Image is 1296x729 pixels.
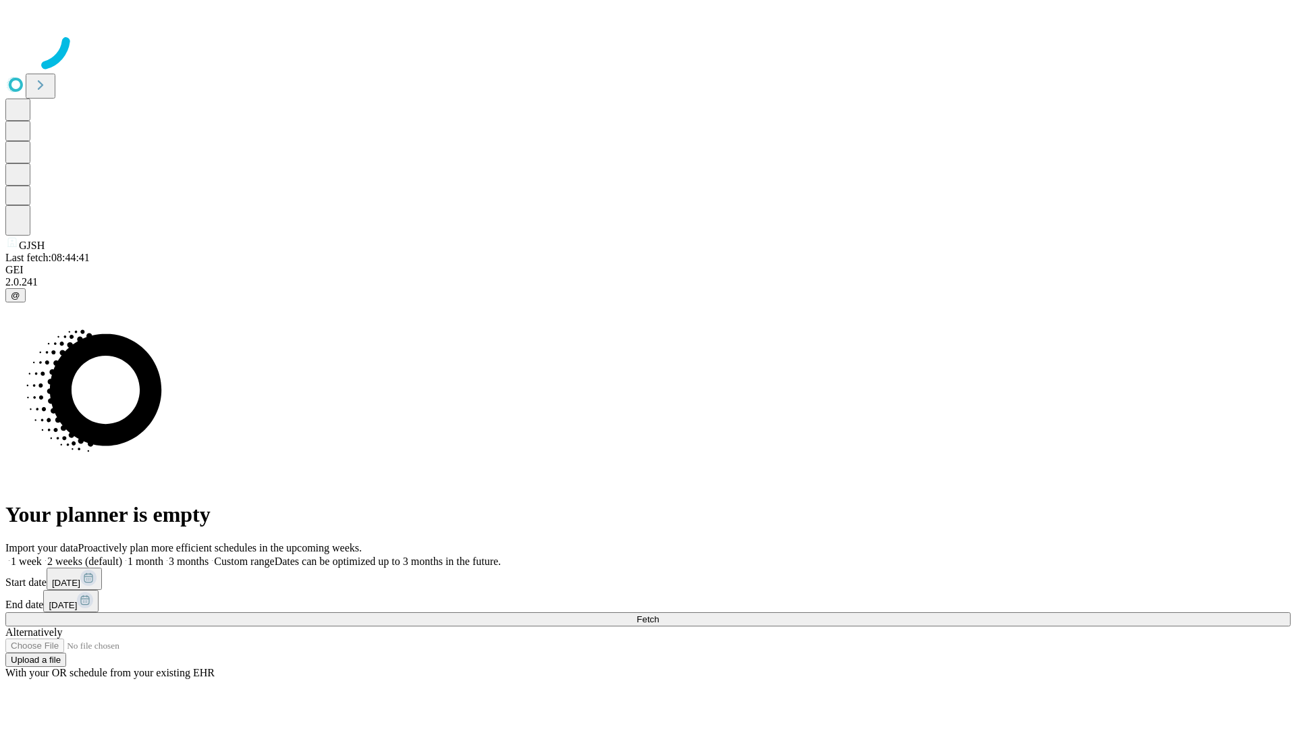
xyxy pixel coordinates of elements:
[5,667,215,678] span: With your OR schedule from your existing EHR
[214,556,274,567] span: Custom range
[47,568,102,590] button: [DATE]
[78,542,362,553] span: Proactively plan more efficient schedules in the upcoming weeks.
[5,288,26,302] button: @
[637,614,659,624] span: Fetch
[5,590,1291,612] div: End date
[11,290,20,300] span: @
[47,556,122,567] span: 2 weeks (default)
[5,502,1291,527] h1: Your planner is empty
[5,276,1291,288] div: 2.0.241
[5,542,78,553] span: Import your data
[49,600,77,610] span: [DATE]
[43,590,99,612] button: [DATE]
[169,556,209,567] span: 3 months
[5,612,1291,626] button: Fetch
[19,240,45,251] span: GJSH
[128,556,163,567] span: 1 month
[5,568,1291,590] div: Start date
[275,556,501,567] span: Dates can be optimized up to 3 months in the future.
[5,264,1291,276] div: GEI
[5,626,62,638] span: Alternatively
[5,252,90,263] span: Last fetch: 08:44:41
[11,556,42,567] span: 1 week
[52,578,80,588] span: [DATE]
[5,653,66,667] button: Upload a file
